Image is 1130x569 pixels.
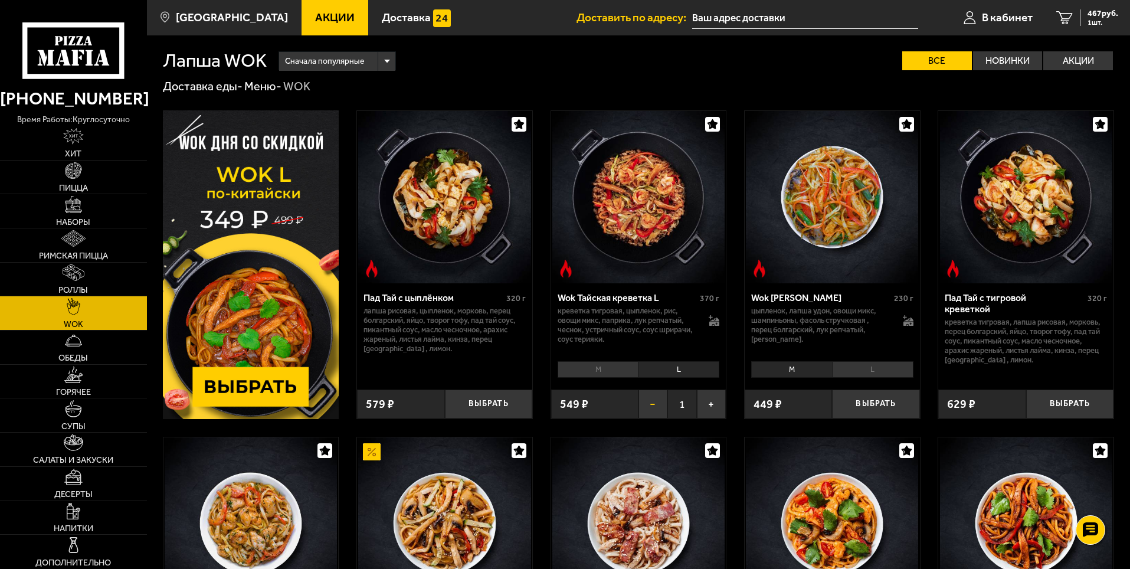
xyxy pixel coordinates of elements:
[445,390,532,418] button: Выбрать
[382,12,431,23] span: Доставка
[973,51,1043,70] label: Новинки
[902,51,972,70] label: Все
[59,184,88,192] span: Пицца
[357,111,532,283] a: Острое блюдоПад Тай с цыплёнком
[940,111,1112,283] img: Пад Тай с тигровой креветкой
[61,422,86,430] span: Супы
[745,111,920,283] a: Острое блюдоWok Карри М
[700,293,719,303] span: 370 г
[244,79,281,93] a: Меню-
[894,293,913,303] span: 230 г
[558,292,697,303] div: Wok Тайская креветка L
[577,12,692,23] span: Доставить по адресу:
[945,292,1085,315] div: Пад Тай с тигровой креветкой
[58,354,88,362] span: Обеды
[39,251,108,260] span: Римская пицца
[551,111,726,283] a: Острое блюдоWok Тайская креветка L
[56,388,91,396] span: Горячее
[283,79,310,94] div: WOK
[697,390,726,418] button: +
[558,306,697,344] p: креветка тигровая, цыпленок, рис, овощи микс, паприка, лук репчатый, чеснок, устричный соус, соус...
[433,9,451,27] img: 15daf4d41897b9f0e9f617042186c801.svg
[746,111,918,283] img: Wok Карри М
[1088,293,1107,303] span: 320 г
[1088,9,1118,18] span: 467 руб.
[58,286,88,294] span: Роллы
[945,318,1107,365] p: креветка тигровая, лапша рисовая, морковь, перец болгарский, яйцо, творог тофу, пад тай соус, пик...
[163,51,267,70] h1: Лапша WOK
[163,79,243,93] a: Доставка еды-
[560,398,588,410] span: 549 ₽
[751,306,891,344] p: цыпленок, лапша удон, овощи микс, шампиньоны, фасоль стручковая , перец болгарский, лук репчатый,...
[56,218,90,226] span: Наборы
[751,260,768,277] img: Острое блюдо
[33,456,113,464] span: Салаты и закуски
[754,398,782,410] span: 449 ₽
[64,320,83,328] span: WOK
[944,260,962,277] img: Острое блюдо
[363,292,503,303] div: Пад Тай с цыплёнком
[1088,19,1118,26] span: 1 шт.
[506,293,526,303] span: 320 г
[176,12,288,23] span: [GEOGRAPHIC_DATA]
[363,260,381,277] img: Острое блюдо
[751,361,832,378] li: M
[558,361,638,378] li: M
[667,390,696,418] span: 1
[832,361,913,378] li: L
[947,398,975,410] span: 629 ₽
[54,490,93,498] span: Десерты
[315,12,355,23] span: Акции
[751,292,891,303] div: Wok [PERSON_NAME]
[358,111,530,283] img: Пад Тай с цыплёнком
[982,12,1033,23] span: В кабинет
[1026,390,1113,418] button: Выбрать
[54,524,93,532] span: Напитки
[1043,51,1113,70] label: Акции
[363,443,381,461] img: Акционный
[692,7,918,29] span: улица Фёдора Котанова, 3к2
[65,149,81,158] span: Хит
[363,306,526,354] p: лапша рисовая, цыпленок, морковь, перец болгарский, яйцо, творог тофу, пад тай соус, пикантный со...
[285,50,364,73] span: Сначала популярные
[832,390,919,418] button: Выбрать
[692,7,918,29] input: Ваш адрес доставки
[638,390,667,418] button: −
[638,361,719,378] li: L
[938,111,1113,283] a: Острое блюдоПад Тай с тигровой креветкой
[552,111,725,283] img: Wok Тайская креветка L
[366,398,394,410] span: 579 ₽
[35,558,111,567] span: Дополнительно
[557,260,575,277] img: Острое блюдо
